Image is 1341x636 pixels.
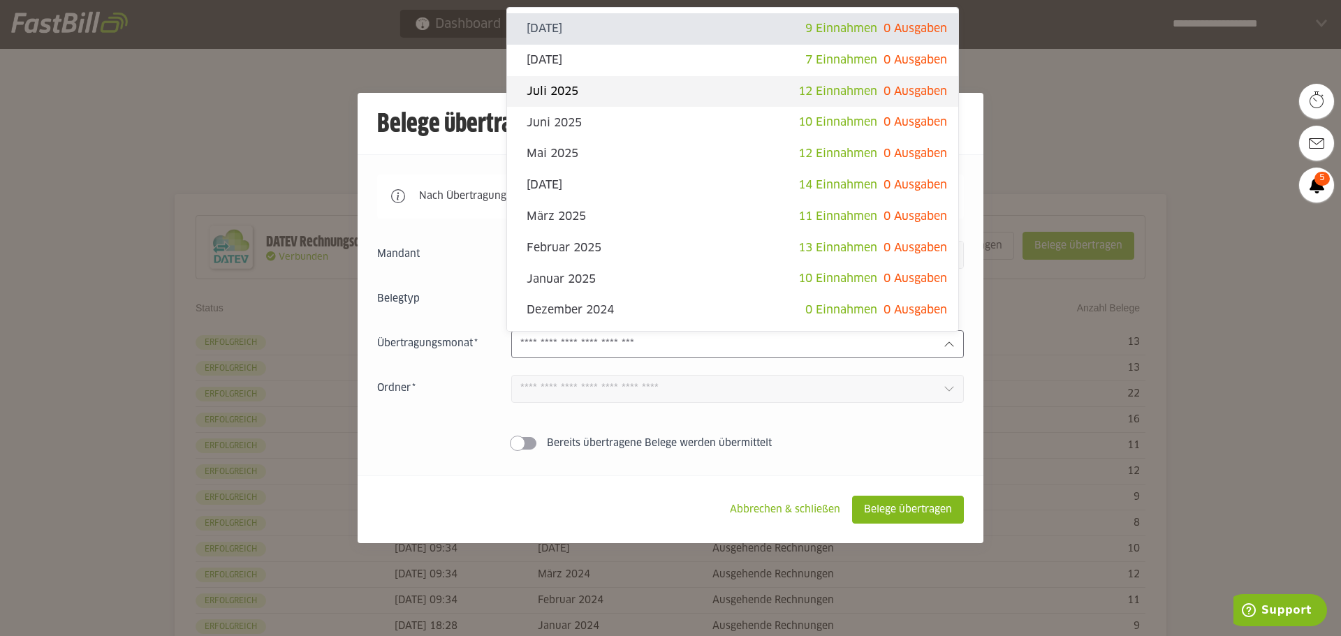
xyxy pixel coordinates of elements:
[1233,594,1327,629] iframe: Öffnet ein Widget, in dem Sie weitere Informationen finden
[884,148,947,159] span: 0 Ausgaben
[884,86,947,97] span: 0 Ausgaben
[1314,172,1330,186] span: 5
[507,232,958,264] sl-option: Februar 2025
[718,496,852,524] sl-button: Abbrechen & schließen
[884,211,947,222] span: 0 Ausgaben
[798,273,877,284] span: 10 Einnahmen
[884,242,947,253] span: 0 Ausgaben
[507,138,958,170] sl-option: Mai 2025
[884,23,947,34] span: 0 Ausgaben
[1299,168,1334,202] a: 5
[507,263,958,295] sl-option: Januar 2025
[798,179,877,191] span: 14 Einnahmen
[884,304,947,316] span: 0 Ausgaben
[884,117,947,128] span: 0 Ausgaben
[507,295,958,326] sl-option: Dezember 2024
[798,211,877,222] span: 11 Einnahmen
[507,13,958,45] sl-option: [DATE]
[507,45,958,76] sl-option: [DATE]
[507,170,958,201] sl-option: [DATE]
[884,54,947,66] span: 0 Ausgaben
[805,54,877,66] span: 7 Einnahmen
[798,86,877,97] span: 12 Einnahmen
[507,76,958,108] sl-option: Juli 2025
[884,179,947,191] span: 0 Ausgaben
[798,242,877,253] span: 13 Einnahmen
[884,273,947,284] span: 0 Ausgaben
[377,436,964,450] sl-switch: Bereits übertragene Belege werden übermittelt
[507,201,958,232] sl-option: März 2025
[805,304,877,316] span: 0 Einnahmen
[798,117,877,128] span: 10 Einnahmen
[507,107,958,138] sl-option: Juni 2025
[798,148,877,159] span: 12 Einnahmen
[507,326,958,357] sl-option: [DATE]
[852,496,964,524] sl-button: Belege übertragen
[805,23,877,34] span: 9 Einnahmen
